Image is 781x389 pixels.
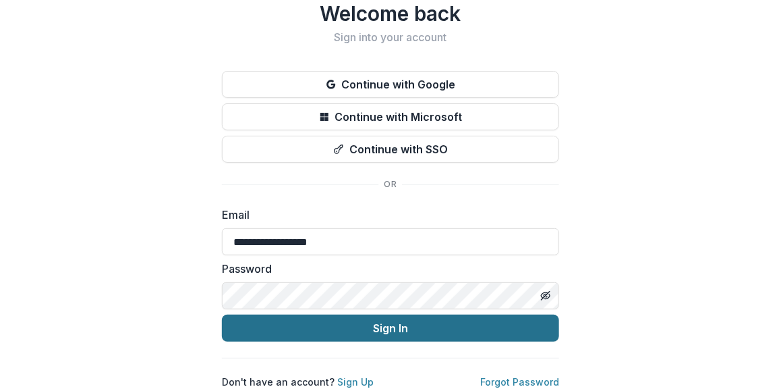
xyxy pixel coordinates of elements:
[480,376,559,388] a: Forgot Password
[222,31,559,44] h2: Sign into your account
[222,207,551,223] label: Email
[535,285,556,307] button: Toggle password visibility
[222,315,559,342] button: Sign In
[222,136,559,163] button: Continue with SSO
[222,261,551,277] label: Password
[222,1,559,26] h1: Welcome back
[222,375,374,389] p: Don't have an account?
[222,71,559,98] button: Continue with Google
[222,103,559,130] button: Continue with Microsoft
[337,376,374,388] a: Sign Up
